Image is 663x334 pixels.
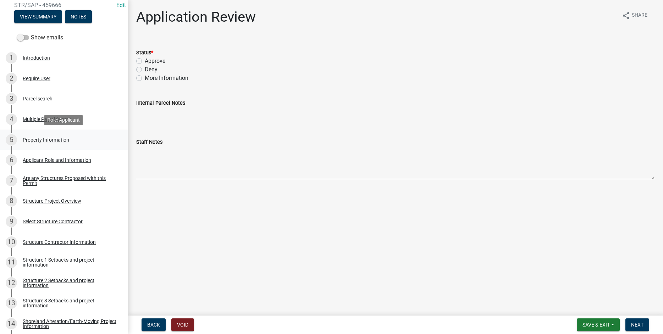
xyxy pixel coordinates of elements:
div: 3 [6,93,17,104]
button: Back [142,318,166,331]
button: shareShare [616,9,653,22]
div: 8 [6,195,17,207]
div: Structure 3 Setbacks and project information [23,298,116,308]
div: Structure 1 Setbacks and project information [23,257,116,267]
div: 5 [6,134,17,146]
div: Are any Structures Proposed with this Permit [23,176,116,186]
div: 6 [6,154,17,166]
div: Select Structure Contractor [23,219,83,224]
span: Save & Exit [582,322,610,328]
div: Structure Project Overview [23,198,81,203]
div: 2 [6,73,17,84]
wm-modal-confirm: Edit Application Number [116,2,126,9]
div: Multiple Parcel Search [23,117,71,122]
div: Shoreland Alteration/Earth-Moving Project Information [23,319,116,329]
label: Internal Parcel Notes [136,101,185,106]
button: Next [625,318,649,331]
span: Next [631,322,643,328]
div: Parcel search [23,96,53,101]
h1: Application Review [136,9,256,26]
span: Back [147,322,160,328]
label: Staff Notes [136,140,162,145]
wm-modal-confirm: Notes [65,15,92,20]
a: Edit [116,2,126,9]
label: Deny [145,65,158,74]
label: Approve [145,57,165,65]
button: View Summary [14,10,62,23]
label: Status [136,50,153,55]
button: Save & Exit [577,318,620,331]
button: Void [171,318,194,331]
div: Introduction [23,55,50,60]
label: Show emails [17,33,63,42]
div: 9 [6,216,17,227]
button: Notes [65,10,92,23]
div: 7 [6,175,17,186]
div: 13 [6,297,17,309]
label: More Information [145,74,188,82]
div: 1 [6,52,17,64]
div: Role: Applicant [44,115,83,125]
div: Applicant Role and Information [23,158,91,163]
div: 10 [6,236,17,248]
div: Property Information [23,137,69,142]
span: Share [632,11,647,20]
div: 11 [6,257,17,268]
div: 4 [6,114,17,125]
wm-modal-confirm: Summary [14,15,62,20]
i: share [622,11,630,20]
span: STR/SAP - 459666 [14,2,114,9]
div: 12 [6,277,17,289]
div: Structure Contractor Information [23,240,96,245]
div: Structure 2 Setbacks and project information [23,278,116,288]
div: 14 [6,318,17,329]
div: Require User [23,76,50,81]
